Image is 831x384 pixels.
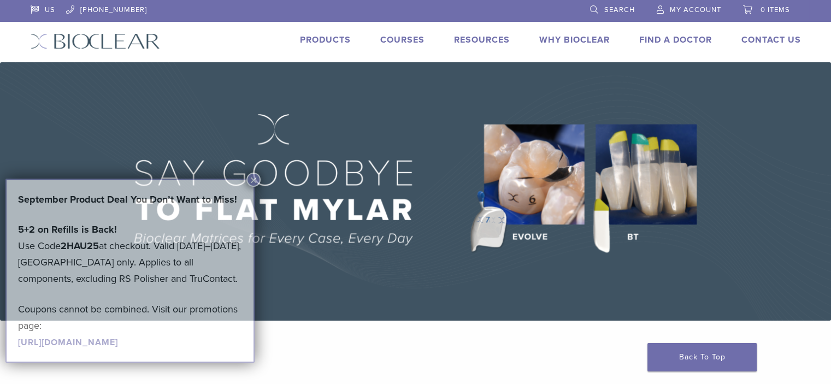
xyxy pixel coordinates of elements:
[61,240,99,252] strong: 2HAU25
[639,34,712,45] a: Find A Doctor
[18,301,242,350] p: Coupons cannot be combined. Visit our promotions page:
[246,173,261,187] button: Close
[647,343,757,371] a: Back To Top
[454,34,510,45] a: Resources
[604,5,635,14] span: Search
[539,34,610,45] a: Why Bioclear
[300,34,351,45] a: Products
[18,337,118,348] a: [URL][DOMAIN_NAME]
[380,34,425,45] a: Courses
[18,193,237,205] strong: September Product Deal You Don’t Want to Miss!
[761,5,790,14] span: 0 items
[741,34,801,45] a: Contact Us
[670,5,721,14] span: My Account
[31,33,160,49] img: Bioclear
[18,221,242,287] p: Use Code at checkout. Valid [DATE]–[DATE], [GEOGRAPHIC_DATA] only. Applies to all components, exc...
[18,223,117,235] strong: 5+2 on Refills is Back!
